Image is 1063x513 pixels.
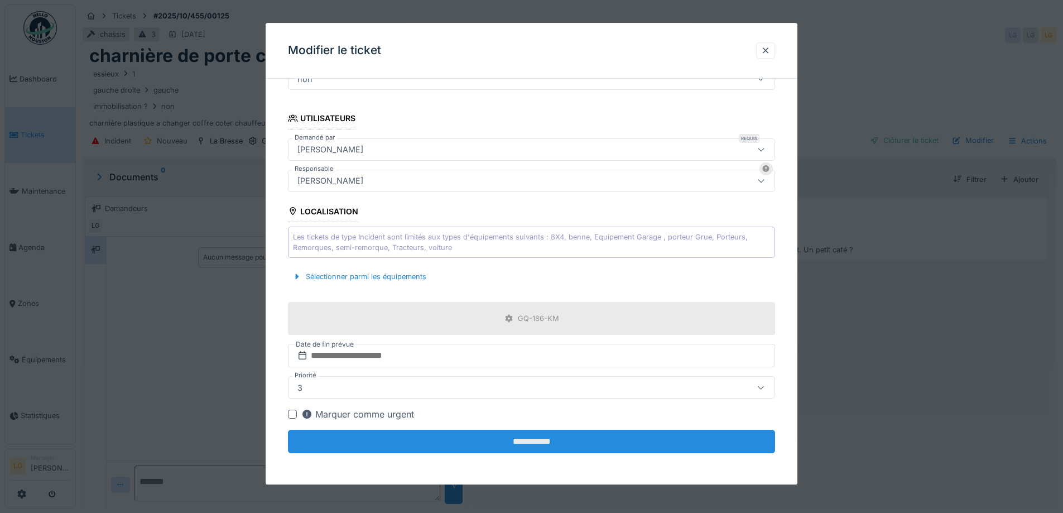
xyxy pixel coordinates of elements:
div: [PERSON_NAME] [293,143,368,156]
div: Marquer comme urgent [301,408,414,421]
label: Date de fin prévue [295,339,355,351]
div: 3 [293,382,307,394]
div: Sélectionner parmi les équipements [288,269,431,284]
h3: Modifier le ticket [288,44,381,57]
div: non [293,73,317,85]
div: GQ-186-KM [518,314,559,324]
label: Demandé par [292,133,337,142]
div: [PERSON_NAME] [293,175,368,187]
div: Requis [739,134,759,143]
div: Les tickets de type Incident sont limités aux types d'équipements suivants : 8X4, benne, Equipeme... [293,232,770,253]
label: Responsable [292,164,336,174]
div: Localisation [288,203,358,222]
div: Utilisateurs [288,111,355,130]
label: Priorité [292,371,319,381]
